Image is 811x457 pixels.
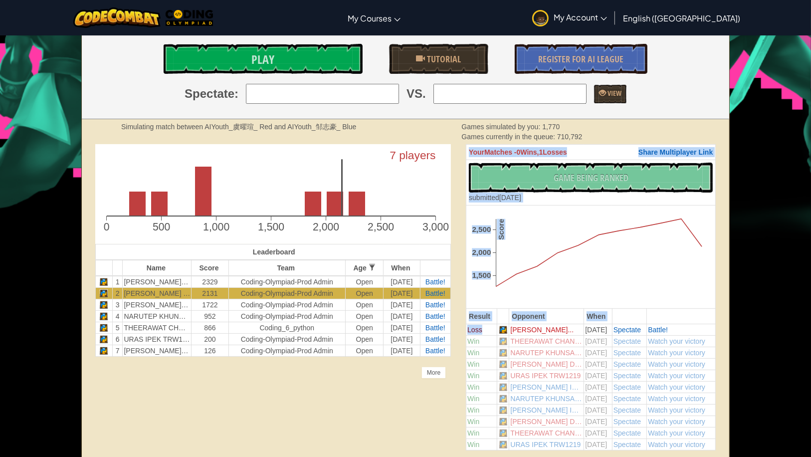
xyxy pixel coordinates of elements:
td: [DATE] [584,404,612,416]
span: Watch your victory [648,372,705,380]
a: Battle! [648,326,668,334]
td: 2329 [192,276,228,288]
td: 1 [112,276,123,288]
span: Spectate [613,441,641,449]
text: Score [497,219,505,240]
span: View [606,88,621,98]
td: 7 [112,345,123,357]
td: NARUTEP KHUNSAKORN THG1127 [123,311,192,322]
td: [PERSON_NAME] DEU... [509,416,584,427]
td: [DATE] [384,299,420,311]
span: Battle! [425,301,445,309]
td: [PERSON_NAME] ISMAI... [509,404,584,416]
a: Spectate [613,418,641,426]
th: Opponent [509,308,584,324]
td: [PERSON_NAME] ISMAI... [509,381,584,393]
td: Open [346,288,384,299]
th: Score [192,260,228,276]
a: Watch your victory [648,395,705,403]
td: coding-olympiad-prod Admin [228,299,345,311]
td: [DATE] [384,311,420,322]
span: My Courses [348,13,392,23]
div: [DATE] [469,193,521,203]
a: Watch your victory [648,441,705,449]
span: Battle! [425,335,445,343]
span: Play [251,51,274,67]
text: 7 players [390,149,435,162]
span: English ([GEOGRAPHIC_DATA]) [623,13,740,23]
td: [DATE] [384,345,420,357]
span: 1,770 [542,123,560,131]
a: Spectate [613,349,641,357]
a: Spectate [613,429,641,437]
a: Tutorial [389,44,488,74]
span: Win [467,383,479,391]
td: [PERSON_NAME] GRL1004 [123,276,192,288]
text: 2,500 [368,221,394,233]
th: When [384,260,420,276]
span: Win [467,349,479,357]
span: Win [467,418,479,426]
span: Battle! [425,312,445,320]
span: Games simulated by you: [461,123,542,131]
a: Spectate [613,326,641,334]
a: Register for AI League [515,44,647,74]
td: 6 [112,334,123,345]
td: THEERAWAT CHANTARO... [509,427,584,439]
th: When [584,308,612,324]
td: [PERSON_NAME] [PERSON_NAME] DEU1007 [123,299,192,311]
text: 2,000 [313,221,339,233]
td: [DATE] [584,370,612,381]
span: : [234,85,238,102]
span: Share Multiplayer Link [638,148,713,156]
span: Win [467,406,479,414]
a: Watch your victory [648,360,705,368]
span: Leaderboard [253,248,295,256]
span: Spectate [613,360,641,368]
span: Win [467,372,479,380]
img: CodeCombat logo [73,7,161,28]
a: Watch your victory [648,337,705,345]
text: 0 [103,221,109,233]
text: 2,000 [472,248,491,257]
a: Watch your victory [648,383,705,391]
span: Losses [543,148,567,156]
span: Win [467,360,479,368]
text: 1,500 [258,221,284,233]
td: 2131 [192,288,228,299]
td: [PERSON_NAME]... [509,324,584,335]
span: Spectate [613,383,641,391]
span: Register for AI League [539,53,624,65]
td: Open [346,311,384,322]
span: Win [467,395,479,403]
a: Spectate [613,337,641,345]
td: [DATE] [584,439,612,450]
a: Spectate [613,372,641,380]
td: [DATE] [384,334,420,345]
a: Watch your victory [648,406,705,414]
text: 1,000 [203,221,229,233]
text: 500 [153,221,170,233]
a: Watch your victory [648,349,705,357]
td: [DATE] [584,427,612,439]
a: Battle! [425,347,445,355]
td: coding-olympiad-prod Admin [228,288,345,299]
td: URAS IPEK TRW1219 [509,370,584,381]
td: 1722 [192,299,228,311]
a: English ([GEOGRAPHIC_DATA]) [618,4,745,31]
td: 5 [112,322,123,334]
td: [DATE] [584,324,612,335]
span: Spectate [613,406,641,414]
span: Spectate [613,395,641,403]
td: 866 [192,322,228,334]
span: VS. [406,85,426,102]
td: 126 [192,345,228,357]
